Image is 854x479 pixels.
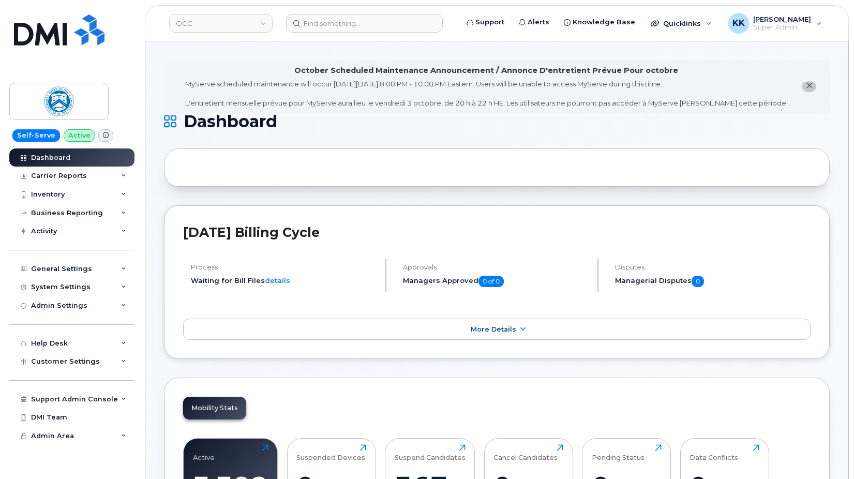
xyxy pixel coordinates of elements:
[191,263,377,271] h4: Process
[692,276,704,287] span: 0
[185,79,788,108] div: MyServe scheduled maintenance will occur [DATE][DATE] 8:00 PM - 10:00 PM Eastern. Users will be u...
[478,276,504,287] span: 0 of 0
[294,65,678,76] div: October Scheduled Maintenance Announcement / Annonce D'entretient Prévue Pour octobre
[690,444,738,461] div: Data Conflicts
[184,114,277,129] span: Dashboard
[615,276,811,287] h5: Managerial Disputes
[809,434,846,471] iframe: Messenger Launcher
[395,444,466,461] div: Suspend Candidates
[191,276,377,286] li: Waiting for Bill Files
[296,444,365,461] div: Suspended Devices
[471,325,516,333] span: More Details
[592,444,645,461] div: Pending Status
[403,276,589,287] h5: Managers Approved
[615,263,811,271] h4: Disputes
[183,224,811,240] h2: [DATE] Billing Cycle
[265,276,290,285] a: details
[193,444,215,461] div: Active
[493,444,558,461] div: Cancel Candidates
[403,263,589,271] h4: Approvals
[802,81,816,92] button: close notification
